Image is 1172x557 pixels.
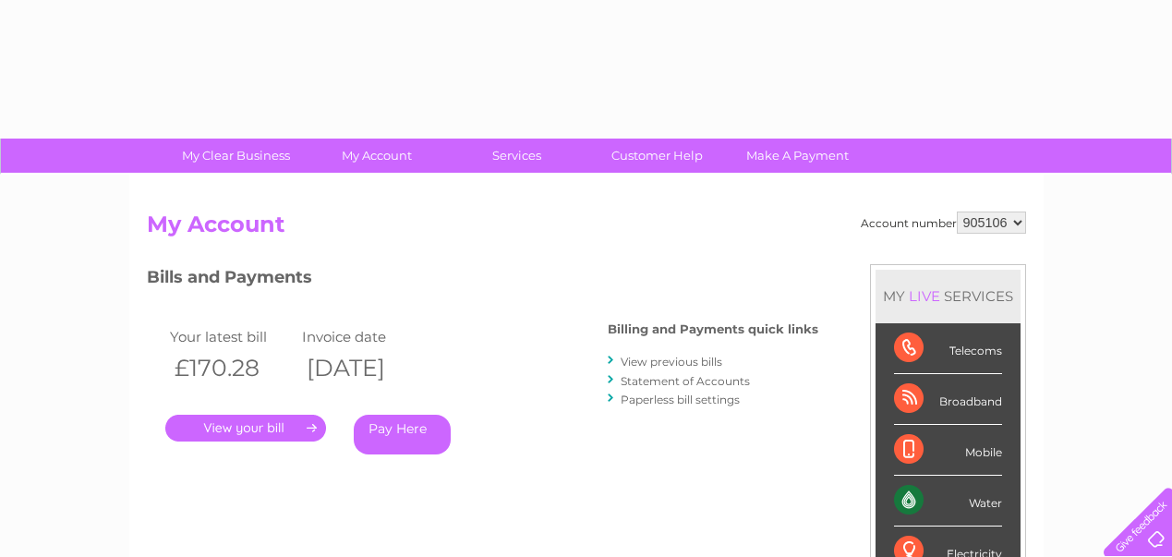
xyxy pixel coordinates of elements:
div: Broadband [894,374,1002,425]
div: MY SERVICES [876,270,1021,322]
th: £170.28 [165,349,298,387]
td: Your latest bill [165,324,298,349]
a: My Account [300,139,453,173]
div: Telecoms [894,323,1002,374]
a: Pay Here [354,415,451,454]
div: LIVE [905,287,944,305]
a: My Clear Business [160,139,312,173]
h3: Bills and Payments [147,264,818,297]
div: Mobile [894,425,1002,476]
a: . [165,415,326,442]
td: Invoice date [297,324,430,349]
a: View previous bills [621,355,722,369]
h2: My Account [147,212,1026,247]
a: Make A Payment [721,139,874,173]
th: [DATE] [297,349,430,387]
a: Statement of Accounts [621,374,750,388]
a: Services [441,139,593,173]
a: Customer Help [581,139,733,173]
div: Water [894,476,1002,527]
h4: Billing and Payments quick links [608,322,818,336]
div: Account number [861,212,1026,234]
a: Paperless bill settings [621,393,740,406]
